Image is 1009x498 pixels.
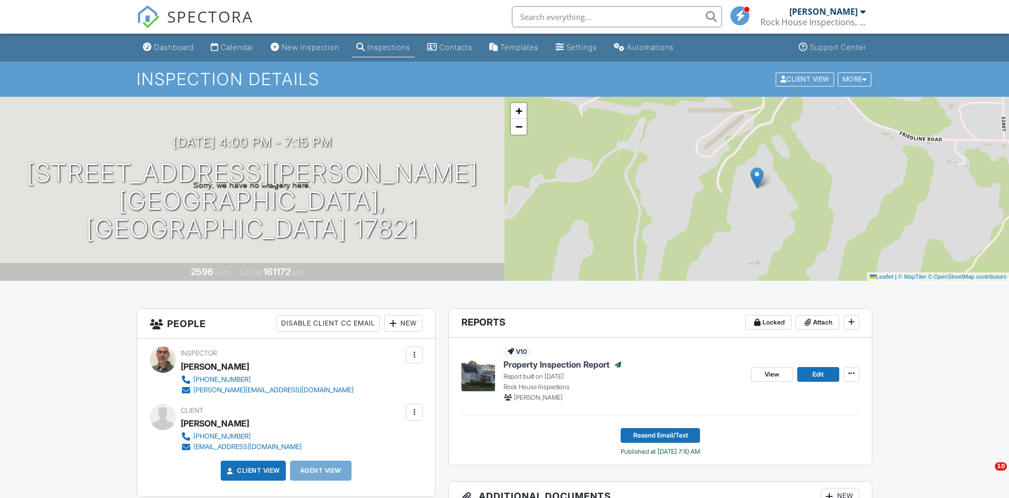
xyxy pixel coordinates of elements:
h1: Inspection Details [137,70,872,88]
div: Automations [627,43,674,52]
a: Settings [551,38,601,57]
div: Contacts [439,43,472,52]
span: sq.ft. [292,269,305,277]
div: [EMAIL_ADDRESS][DOMAIN_NAME] [193,443,302,451]
a: Automations (Basic) [610,38,678,57]
a: SPECTORA [137,14,253,36]
a: Contacts [423,38,477,57]
img: The Best Home Inspection Software - Spectora [137,5,160,28]
div: Inspections [367,43,410,52]
div: [PHONE_NUMBER] [193,432,251,441]
div: New Inspection [282,43,339,52]
span: SPECTORA [167,5,253,27]
a: [EMAIL_ADDRESS][DOMAIN_NAME] [181,442,302,452]
div: Support Center [810,43,866,52]
span: − [516,120,522,133]
span: sq. ft. [215,269,230,277]
div: Dashboard [154,43,194,52]
a: Zoom in [511,103,527,119]
a: Zoom out [511,119,527,135]
a: [PERSON_NAME][EMAIL_ADDRESS][DOMAIN_NAME] [181,385,354,395]
a: Client View [224,465,280,476]
span: Inspector [181,349,217,357]
div: [PERSON_NAME] [181,359,249,374]
span: Lot Size [240,269,262,277]
a: Calendar [207,38,258,57]
div: [PERSON_NAME][EMAIL_ADDRESS][DOMAIN_NAME] [193,386,354,394]
div: 161172 [263,266,291,277]
div: [PERSON_NAME] [181,415,249,431]
a: Client View [775,75,837,83]
div: 2596 [191,266,213,277]
a: Dashboard [139,38,198,57]
h3: People [137,309,435,339]
a: [PHONE_NUMBER] [181,374,354,385]
a: New Inspection [266,38,344,57]
span: 10 [995,462,1007,471]
a: © OpenStreetMap contributors [928,273,1006,280]
div: Settings [567,43,597,52]
span: Client [181,406,203,414]
iframe: Intercom live chat [973,462,998,487]
h3: [DATE] 4:00 pm - 7:15 pm [173,135,332,149]
div: Templates [500,43,539,52]
h1: [STREET_ADDRESS][PERSON_NAME] [GEOGRAPHIC_DATA], [GEOGRAPHIC_DATA] 17821 [17,159,488,242]
span: + [516,104,522,117]
div: [PERSON_NAME] [789,6,858,17]
div: [PHONE_NUMBER] [193,375,251,384]
div: New [384,315,423,332]
div: More [838,72,872,86]
a: [PHONE_NUMBER] [181,431,302,442]
div: Rock House Inspections, LLC. [760,17,866,27]
input: Search everything... [512,6,722,27]
img: Marker [750,167,764,189]
span: | [895,273,897,280]
div: Client View [776,72,834,86]
a: Inspections [352,38,415,57]
a: © MapTiler [898,273,926,280]
a: Templates [485,38,543,57]
div: Disable Client CC Email [276,315,380,332]
div: Calendar [221,43,254,52]
a: Support Center [795,38,870,57]
a: Leaflet [870,273,893,280]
